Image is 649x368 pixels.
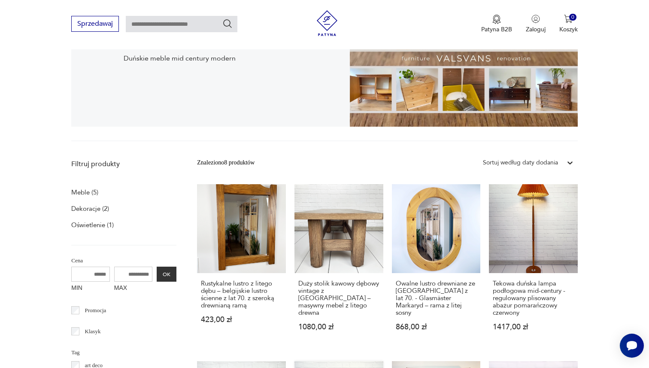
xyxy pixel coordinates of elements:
p: Promocja [85,306,106,315]
p: 1080,00 zł [298,323,379,331]
h3: Tekowa duńska lampa podłogowa mid-century - regulowany plisowany abażur pomarańczowy czerwony [493,280,574,316]
img: Ikona koszyka [564,15,573,23]
p: Tag [71,348,176,357]
h3: Owalne lustro drewniane ze [GEOGRAPHIC_DATA] z lat 70. - Glasmäster Markaryd – rama z litej sosny [396,280,477,316]
p: Cena [71,256,176,265]
button: Patyna B2B [481,15,512,33]
p: Zaloguj [526,25,546,33]
div: 0 [569,14,576,21]
label: MIN [71,282,110,295]
p: Koszyk [559,25,578,33]
p: Duńskie meble mid century modern [124,54,236,63]
p: Patyna B2B [481,25,512,33]
a: Meble (5) [71,186,98,198]
h3: Duży stolik kawowy dębowy vintage z [GEOGRAPHIC_DATA] – masywny mebel z litego drewna [298,280,379,316]
button: Zaloguj [526,15,546,33]
a: Duży stolik kawowy dębowy vintage z Belgii – masywny mebel z litego drewnaDuży stolik kawowy dębo... [294,184,383,347]
a: Ikona medaluPatyna B2B [481,15,512,33]
iframe: Smartsupp widget button [620,334,644,358]
a: Rustykalne lustro z litego dębu – belgijskie lustro ścienne z lat 70. z szeroką drewnianą ramąRus... [197,184,286,347]
div: Sortuj według daty dodania [483,158,558,167]
label: MAX [114,282,153,295]
img: Ikona medalu [492,15,501,24]
a: Oświetlenie (1) [71,219,114,231]
a: Dekoracje (2) [71,203,109,215]
p: Filtruj produkty [71,159,176,169]
p: 868,00 zł [396,323,477,331]
a: Owalne lustro drewniane ze Szwecji z lat 70. - Glasmäster Markaryd – rama z litej sosnyOwalne lus... [392,184,481,347]
p: Klasyk [85,327,101,336]
img: Ikonka użytkownika [531,15,540,23]
p: 1417,00 zł [493,323,574,331]
a: Sprzedawaj [71,21,119,27]
button: Szukaj [222,18,233,29]
button: 0Koszyk [559,15,578,33]
button: OK [157,267,176,282]
p: 423,00 zł [201,316,282,323]
div: Znaleziono 8 produktów [197,158,255,167]
a: Tekowa duńska lampa podłogowa mid-century - regulowany plisowany abażur pomarańczowy czerwonyTeko... [489,184,578,347]
img: Patyna - sklep z meblami i dekoracjami vintage [314,10,340,36]
h3: Rustykalne lustro z litego dębu – belgijskie lustro ścienne z lat 70. z szeroką drewnianą ramą [201,280,282,309]
button: Sprzedawaj [71,16,119,32]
